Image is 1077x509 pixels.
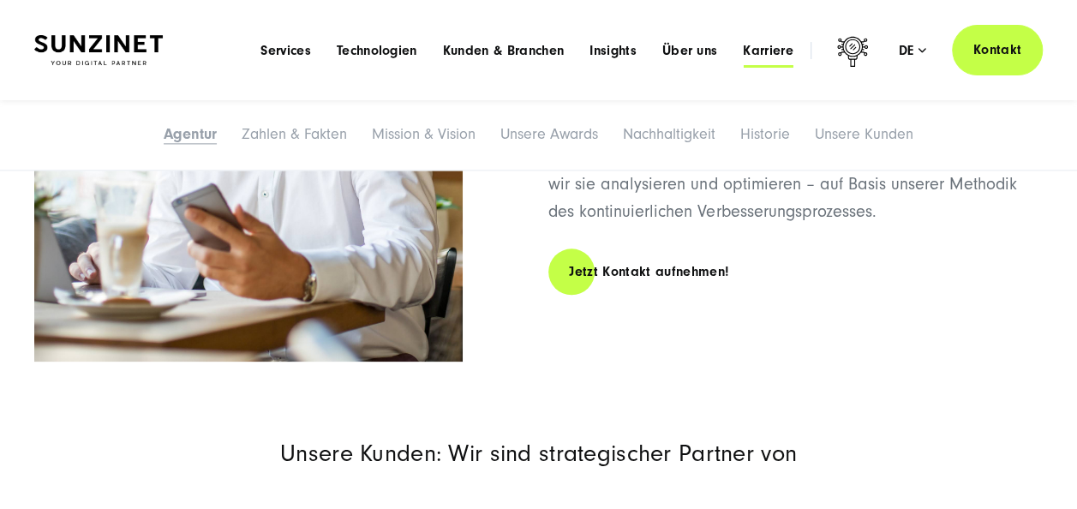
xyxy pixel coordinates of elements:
a: Zahlen & Fakten [242,125,347,143]
a: Insights [589,42,637,59]
img: SUNZINET Full Service Digital Agentur [34,35,163,65]
a: Technologien [337,42,417,59]
a: Nachhaltigkeit [623,125,715,143]
a: Kontakt [952,25,1043,75]
a: Über uns [662,42,718,59]
a: Jetzt Kontakt aufnehmen! [548,248,750,296]
p: Unsere Kunden: Wir sind strategischer Partner von [34,442,1043,466]
a: Agentur [164,125,217,143]
a: Unsere Kunden [815,125,913,143]
div: de [899,42,926,59]
a: Kunden & Branchen [443,42,564,59]
a: Mission & Vision [372,125,476,143]
a: Karriere [743,42,793,59]
span: Wir übernehmen Verantwortung für Ihre Erfolgskennzahlen, indem wir sie analysieren und optimieren... [548,147,1020,221]
a: Unsere Awards [500,125,598,143]
a: Services [260,42,311,59]
a: Historie [740,125,790,143]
